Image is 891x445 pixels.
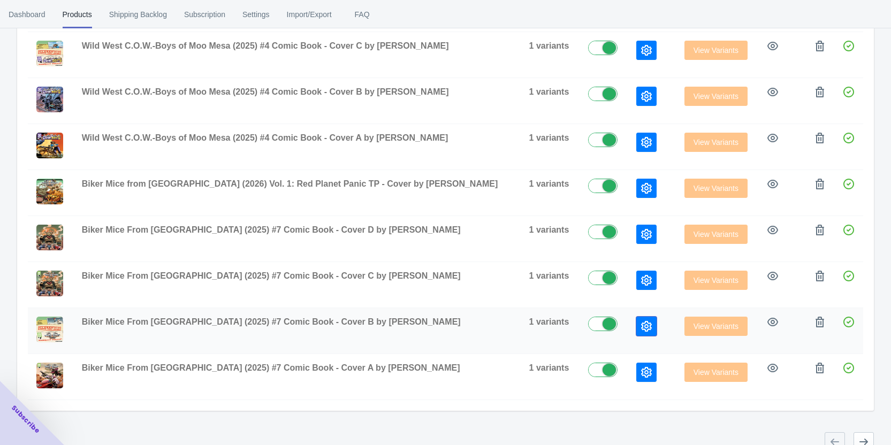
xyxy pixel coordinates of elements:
span: Biker Mice From [GEOGRAPHIC_DATA] (2025) #7 Comic Book - Cover D by [PERSON_NAME] [82,225,461,234]
span: Biker Mice From [GEOGRAPHIC_DATA] (2025) #7 Comic Book - Cover A by [PERSON_NAME] [82,363,460,372]
span: 1 variants [529,179,569,188]
span: 1 variants [529,225,569,234]
span: Products [63,1,92,28]
span: Shipping Backlog [109,1,167,28]
span: FAQ [349,1,376,28]
img: CoverA_2c016562-17d9-4391-a76d-c8f3b166d7a2.jpg [36,179,63,204]
img: CoverC_0054c6b1-c15a-4628-9b44-d9dae362fc48.jpg [36,271,63,296]
span: Wild West C.O.W.-Boys of Moo Mesa (2025) #4 Comic Book - Cover B by [PERSON_NAME] [82,87,449,96]
span: Subscribe [10,403,42,435]
img: CoverA_399c6f70-6a10-42e7-8b87-414755d8fb4e.jpg [36,363,63,388]
span: Settings [242,1,270,28]
span: 1 variants [529,363,569,372]
span: 1 variants [529,41,569,50]
span: 1 variants [529,87,569,96]
img: CoverD.jpg [36,225,63,250]
span: 1 variants [529,271,569,280]
span: Biker Mice from [GEOGRAPHIC_DATA] (2026) Vol. 1: Red Planet Panic TP - Cover by [PERSON_NAME] [82,179,498,188]
span: Dashboard [9,1,45,28]
img: CoverB_c5ed8c0a-2e37-4822-a7d4-7552c0a098af.jpg [36,87,63,112]
img: CoverC_9a89df84-fa11-4127-8887-3483f8237235.jpg [36,41,63,66]
span: Subscription [184,1,225,28]
span: 1 variants [529,133,569,142]
span: Biker Mice From [GEOGRAPHIC_DATA] (2025) #7 Comic Book - Cover C by [PERSON_NAME] [82,271,461,280]
img: CoverA_89e76082-cc16-4d5c-917e-658fe4c6c933.jpg [36,133,63,158]
span: Wild West C.O.W.-Boys of Moo Mesa (2025) #4 Comic Book - Cover C by [PERSON_NAME] [82,41,449,50]
span: Biker Mice From [GEOGRAPHIC_DATA] (2025) #7 Comic Book - Cover B by [PERSON_NAME] [82,317,461,326]
span: 1 variants [529,317,569,326]
span: Import/Export [287,1,332,28]
span: Wild West C.O.W.-Boys of Moo Mesa (2025) #4 Comic Book - Cover A by [PERSON_NAME] [82,133,448,142]
img: CoverB_25e223cc-430c-43b8-b974-5a551a2e6a6c.jpg [36,317,63,342]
